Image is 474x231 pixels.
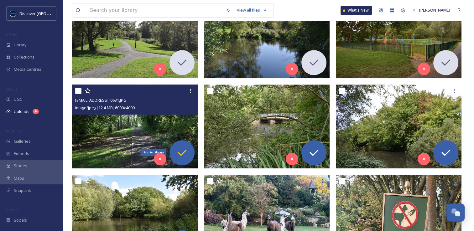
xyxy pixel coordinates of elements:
span: Library [14,42,26,48]
span: Stories [14,163,27,169]
img: Untitled%20design%20%282%29.png [10,10,16,17]
span: Galleries [14,138,31,144]
span: [PERSON_NAME] [419,7,450,13]
a: [PERSON_NAME] [409,4,453,16]
a: What's New [341,6,372,15]
span: COLLECT [6,87,20,91]
img: ext_1757786199.317999_SwanhavenPark@gmail.com-DSC_0593.JPG [336,85,461,168]
img: ext_1757786199.303394_SwanhavenPark@gmail.com-DSC_0591.JPG [204,85,330,168]
span: Uploads [14,109,29,115]
span: Collections [14,54,34,60]
span: image/jpeg | 12.4 MB | 6000 x 4000 [75,105,135,110]
span: SnapLink [14,187,31,193]
span: WIDGETS [6,129,21,133]
span: Discover [GEOGRAPHIC_DATA] [19,10,76,16]
a: View all files [234,4,270,16]
span: Media Centres [14,66,41,72]
span: Embeds [14,151,29,157]
span: [EMAIL_ADDRESS]_0631.JPG [75,97,127,103]
span: Maps [14,175,24,181]
img: ext_1757786470.061035_SwanhavenPark@gmail.com-DSC_0631.JPG [72,85,198,168]
input: Search your library [87,3,222,17]
span: Socials [14,217,27,223]
div: 4 [33,109,39,114]
span: UGC [14,96,22,102]
button: Open Chat [446,203,465,222]
span: MEDIA [6,32,17,37]
div: Add to Library [141,149,166,156]
span: SOCIALS [6,208,19,212]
